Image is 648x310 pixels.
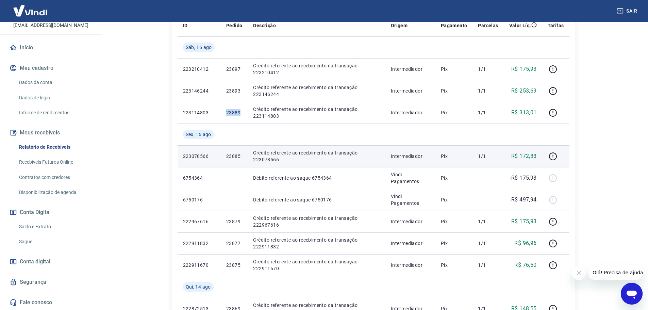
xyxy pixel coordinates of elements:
[510,196,537,204] p: -R$ 497,94
[16,220,94,234] a: Saldo e Extrato
[16,76,94,89] a: Dados da conta
[510,174,537,182] p: -R$ 175,93
[478,87,498,94] p: 1/1
[253,106,380,119] p: Crédito referente ao recebimento da transação 223114803
[391,109,430,116] p: Intermediador
[226,240,242,247] p: 23877
[183,109,215,116] p: 223114803
[441,87,467,94] p: Pix
[183,153,215,160] p: 223078566
[226,109,242,116] p: 23889
[441,66,467,72] p: Pix
[478,109,498,116] p: 1/1
[511,109,537,117] p: R$ 313,01
[253,62,380,76] p: Crédito referente ao recebimento da transação 223210412
[8,40,94,55] a: Início
[548,22,564,29] p: Tarifas
[253,84,380,98] p: Crédito referente ao recebimento da transação 223146244
[8,205,94,220] button: Conta Digital
[16,106,94,120] a: Informe de rendimentos
[478,175,498,181] p: -
[478,153,498,160] p: 1/1
[478,240,498,247] p: 1/1
[16,155,94,169] a: Recebíveis Futuros Online
[514,239,536,247] p: R$ 96,96
[183,87,215,94] p: 223146244
[8,0,52,21] img: Vindi
[253,236,380,250] p: Crédito referente ao recebimento da transação 222911832
[8,295,94,310] a: Fale conosco
[391,218,430,225] p: Intermediador
[183,218,215,225] p: 222967616
[514,261,536,269] p: R$ 76,50
[8,275,94,290] a: Segurança
[4,5,57,10] span: Olá! Precisa de ajuda?
[16,91,94,105] a: Dados de login
[511,87,537,95] p: R$ 253,69
[441,153,467,160] p: Pix
[588,265,643,280] iframe: Mensagem da empresa
[253,196,380,203] p: Débito referente ao saque 6750176
[226,218,242,225] p: 23879
[391,66,430,72] p: Intermediador
[511,217,537,226] p: R$ 175,93
[511,65,537,73] p: R$ 175,93
[186,44,212,51] span: Sáb, 16 ago
[509,22,531,29] p: Valor Líq.
[572,266,586,280] iframe: Fechar mensagem
[16,185,94,199] a: Disponibilização de agenda
[441,240,467,247] p: Pix
[478,218,498,225] p: 1/1
[226,66,242,72] p: 23897
[391,22,408,29] p: Origem
[478,196,498,203] p: -
[253,22,276,29] p: Descrição
[441,22,467,29] p: Pagamento
[226,262,242,268] p: 23875
[183,196,215,203] p: 6750176
[8,254,94,269] a: Conta digital
[186,131,211,138] span: Sex, 15 ago
[478,22,498,29] p: Parcelas
[441,262,467,268] p: Pix
[391,240,430,247] p: Intermediador
[391,262,430,268] p: Intermediador
[16,140,94,154] a: Relatório de Recebíveis
[183,240,215,247] p: 222911832
[253,258,380,272] p: Crédito referente ao recebimento da transação 222911670
[391,193,430,207] p: Vindi Pagamentos
[183,66,215,72] p: 223210412
[8,125,94,140] button: Meus recebíveis
[391,153,430,160] p: Intermediador
[226,87,242,94] p: 23893
[16,170,94,184] a: Contratos com credores
[226,22,242,29] p: Pedido
[183,22,188,29] p: ID
[253,215,380,228] p: Crédito referente ao recebimento da transação 222967616
[186,283,211,290] span: Qui, 14 ago
[441,218,467,225] p: Pix
[226,153,242,160] p: 23885
[511,152,537,160] p: R$ 172,83
[16,235,94,249] a: Saque
[20,257,50,266] span: Conta digital
[615,5,640,17] button: Sair
[391,171,430,185] p: Vindi Pagamentos
[253,149,380,163] p: Crédito referente ao recebimento da transação 223078566
[183,262,215,268] p: 222911670
[621,283,643,305] iframe: Botão para abrir a janela de mensagens
[253,175,380,181] p: Débito referente ao saque 6754364
[13,22,88,29] p: [EMAIL_ADDRESS][DOMAIN_NAME]
[391,87,430,94] p: Intermediador
[8,61,94,76] button: Meu cadastro
[478,262,498,268] p: 1/1
[441,175,467,181] p: Pix
[441,109,467,116] p: Pix
[478,66,498,72] p: 1/1
[183,175,215,181] p: 6754364
[441,196,467,203] p: Pix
